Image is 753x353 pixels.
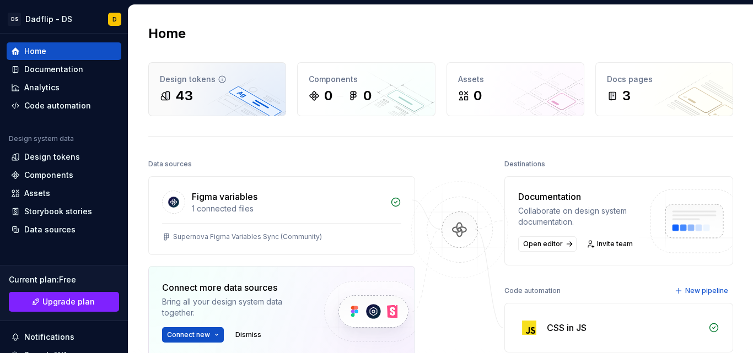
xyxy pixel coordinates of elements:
[458,74,573,85] div: Assets
[148,62,286,116] a: Design tokens43
[25,14,72,25] div: Dadflip - DS
[504,283,561,298] div: Code automation
[504,156,545,172] div: Destinations
[42,296,95,307] span: Upgrade plan
[24,100,91,111] div: Code automation
[192,190,257,203] div: Figma variables
[9,292,119,312] a: Upgrade plan
[547,321,587,334] div: CSS in JS
[24,188,50,199] div: Assets
[162,281,305,294] div: Connect more data sources
[595,62,733,116] a: Docs pages3
[175,87,193,105] div: 43
[160,74,275,85] div: Design tokens
[7,148,121,166] a: Design tokens
[622,87,631,105] div: 3
[583,236,638,252] a: Invite team
[518,190,638,203] div: Documentation
[518,236,577,252] a: Open editor
[7,42,121,60] a: Home
[24,224,76,235] div: Data sources
[7,203,121,220] a: Storybook stories
[24,64,83,75] div: Documentation
[363,87,372,105] div: 0
[167,330,210,339] span: Connect new
[7,79,121,96] a: Analytics
[148,25,186,42] h2: Home
[148,176,415,255] a: Figma variables1 connected filesSupernova Figma Variables Sync (Community)
[8,13,21,26] div: DS
[597,240,633,248] span: Invite team
[9,274,119,285] div: Current plan : Free
[671,283,733,298] button: New pipeline
[7,328,121,346] button: Notifications
[523,240,563,248] span: Open editor
[24,151,80,162] div: Design tokens
[24,46,46,57] div: Home
[162,327,224,343] button: Connect new
[24,332,74,343] div: Notifications
[112,15,117,24] div: D
[173,232,322,241] div: Supernova Figma Variables Sync (Community)
[7,97,121,115] a: Code automation
[9,134,74,143] div: Design system data
[7,166,121,184] a: Components
[24,170,73,181] div: Components
[230,327,266,343] button: Dismiss
[309,74,423,85] div: Components
[474,87,482,105] div: 0
[192,203,384,214] div: 1 connected files
[447,62,584,116] a: Assets0
[235,330,261,339] span: Dismiss
[297,62,435,116] a: Components00
[24,82,60,93] div: Analytics
[685,286,728,295] span: New pipeline
[24,206,92,217] div: Storybook stories
[162,296,305,318] div: Bring all your design system data together.
[607,74,722,85] div: Docs pages
[2,7,126,31] button: DSDadflip - DSD
[148,156,192,172] div: Data sources
[7,61,121,78] a: Documentation
[518,205,638,227] div: Collaborate on design system documentation.
[7,221,121,238] a: Data sources
[7,184,121,202] a: Assets
[324,87,332,105] div: 0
